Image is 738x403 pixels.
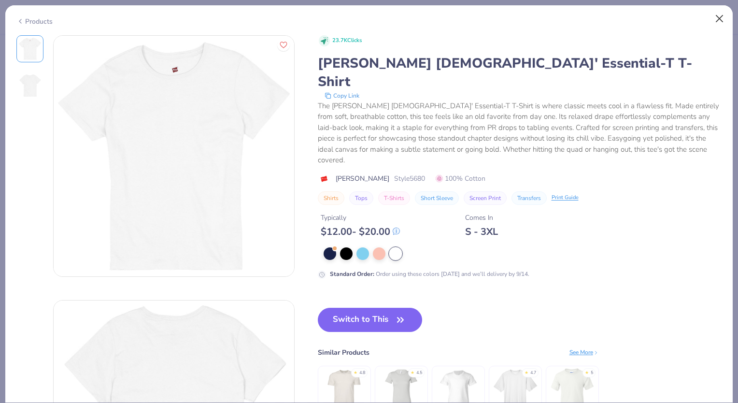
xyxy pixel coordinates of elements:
div: 4.7 [530,370,536,376]
button: Screen Print [464,191,507,205]
div: S - 3XL [465,226,498,238]
img: Back [18,74,42,97]
div: ★ [585,370,589,374]
div: [PERSON_NAME] [DEMOGRAPHIC_DATA]' Essential-T T-Shirt [318,54,722,91]
strong: Standard Order : [330,270,374,278]
div: 4.5 [416,370,422,376]
div: ★ [525,370,528,374]
div: 5 [591,370,593,376]
div: Print Guide [552,194,579,202]
button: Short Sleeve [415,191,459,205]
button: copy to clipboard [322,91,362,101]
div: ★ [354,370,357,374]
span: 100% Cotton [436,173,485,184]
img: Front [18,37,42,60]
span: [PERSON_NAME] [336,173,389,184]
button: Transfers [511,191,547,205]
div: Order using these colors [DATE] and we’ll delivery by 9/14. [330,270,529,278]
button: Close [710,10,729,28]
span: Style 5680 [394,173,425,184]
div: $ 12.00 - $ 20.00 [321,226,400,238]
span: 23.7K Clicks [332,37,362,45]
div: The [PERSON_NAME] [DEMOGRAPHIC_DATA]' Essential-T T-Shirt is where classic meets cool in a flawle... [318,101,722,166]
button: Like [277,39,290,51]
img: Front [54,36,294,276]
div: 4.8 [359,370,365,376]
div: ★ [411,370,414,374]
div: Similar Products [318,347,369,358]
img: brand logo [318,175,331,183]
button: Shirts [318,191,344,205]
button: T-Shirts [378,191,410,205]
div: See More [569,348,599,357]
div: Typically [321,213,400,223]
div: Products [16,16,53,27]
button: Tops [349,191,373,205]
div: Comes In [465,213,498,223]
button: Switch to This [318,308,423,332]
